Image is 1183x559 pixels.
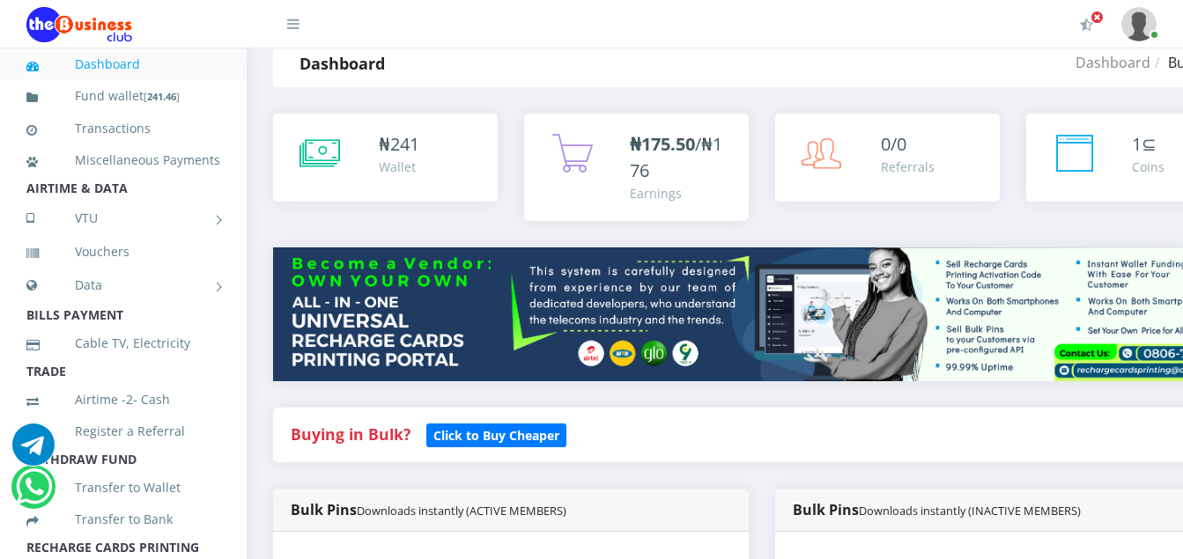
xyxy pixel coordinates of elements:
[26,44,220,85] a: Dashboard
[881,158,935,176] div: Referrals
[144,90,180,103] small: [ ]
[524,114,749,221] a: ₦175.50/₦176 Earnings
[26,263,220,307] a: Data
[16,479,52,508] a: Chat for support
[299,53,385,74] strong: Dashboard
[26,108,220,149] a: Transactions
[26,499,220,540] a: Transfer to Bank
[291,500,566,519] strong: Bulk Pins
[26,7,132,42] img: Logo
[1132,131,1165,158] div: ⊆
[26,323,220,364] a: Cable TV, Electricity
[630,132,722,182] span: /₦176
[433,427,559,444] b: Click to Buy Cheaper
[881,132,906,156] span: 0/0
[1121,7,1157,41] img: User
[26,379,220,420] a: Airtime -2- Cash
[1076,53,1150,72] a: Dashboard
[26,140,220,180] a: Miscellaneous Payments
[1091,11,1104,24] span: Activate Your Membership
[1132,132,1142,156] span: 1
[775,114,1000,202] a: 0/0 Referrals
[357,503,566,519] small: Downloads instantly (ACTIVE MEMBERS)
[26,411,220,452] a: Register a Referral
[390,132,419,156] span: 241
[379,158,419,176] div: Wallet
[26,76,220,117] a: Fund wallet[241.46]
[147,90,176,103] b: 241.46
[793,500,1081,519] strong: Bulk Pins
[426,423,566,445] a: Click to Buy Cheaper
[859,503,1081,519] small: Downloads instantly (INACTIVE MEMBERS)
[26,196,220,240] a: VTU
[630,132,695,156] b: ₦175.50
[26,467,220,508] a: Transfer to Wallet
[273,114,498,202] a: ₦241 Wallet
[1080,18,1093,32] i: Activate Your Membership
[26,232,220,272] a: Vouchers
[12,437,55,466] a: Chat for support
[291,423,410,445] strong: Buying in Bulk?
[630,184,731,202] div: Earnings
[379,131,419,158] div: ₦
[1132,158,1165,176] div: Coins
